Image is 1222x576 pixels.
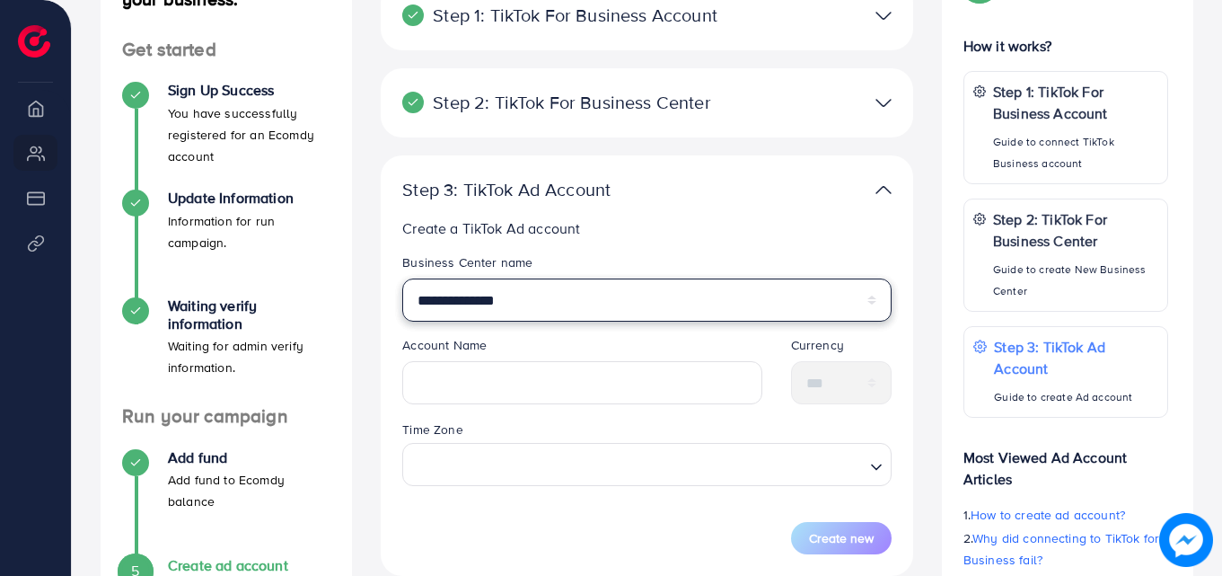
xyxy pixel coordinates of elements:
[993,259,1158,302] p: Guide to create New Business Center
[791,336,892,361] legend: Currency
[168,190,330,207] h4: Update Information
[994,336,1158,379] p: Step 3: TikTok Ad Account
[410,448,863,481] input: Search for option
[402,253,892,279] legend: Business Center name
[993,208,1158,252] p: Step 2: TikTok For Business Center
[875,3,892,29] img: TikTok partner
[168,449,330,466] h4: Add fund
[168,335,330,378] p: Waiting for admin verify information.
[971,506,1125,524] span: How to create ad account?
[168,469,330,512] p: Add fund to Ecomdy balance
[402,217,892,239] p: Create a TikTok Ad account
[963,527,1168,571] p: 2.
[101,82,352,190] li: Sign Up Success
[809,529,874,547] span: Create new
[963,504,1168,526] p: 1.
[791,522,892,554] button: Create new
[18,25,50,58] img: logo
[101,190,352,297] li: Update Information
[168,297,330,332] h4: Waiting verify information
[402,179,718,200] p: Step 3: TikTok Ad Account
[963,432,1168,490] p: Most Viewed Ad Account Articles
[963,529,1159,569] span: Why did connecting to TikTok for Business fail?
[402,443,892,486] div: Search for option
[1159,513,1213,567] img: image
[402,336,761,361] legend: Account Name
[168,557,330,574] h4: Create ad account
[101,405,352,428] h4: Run your campaign
[168,82,330,99] h4: Sign Up Success
[402,4,718,26] p: Step 1: TikTok For Business Account
[993,81,1158,124] p: Step 1: TikTok For Business Account
[168,210,330,253] p: Information for run campaign.
[101,297,352,405] li: Waiting verify information
[875,90,892,116] img: TikTok partner
[402,92,718,113] p: Step 2: TikTok For Business Center
[402,421,462,439] label: Time Zone
[101,449,352,557] li: Add fund
[994,386,1158,408] p: Guide to create Ad account
[875,177,892,203] img: TikTok partner
[993,131,1158,174] p: Guide to connect TikTok Business account
[168,102,330,167] p: You have successfully registered for an Ecomdy account
[101,39,352,61] h4: Get started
